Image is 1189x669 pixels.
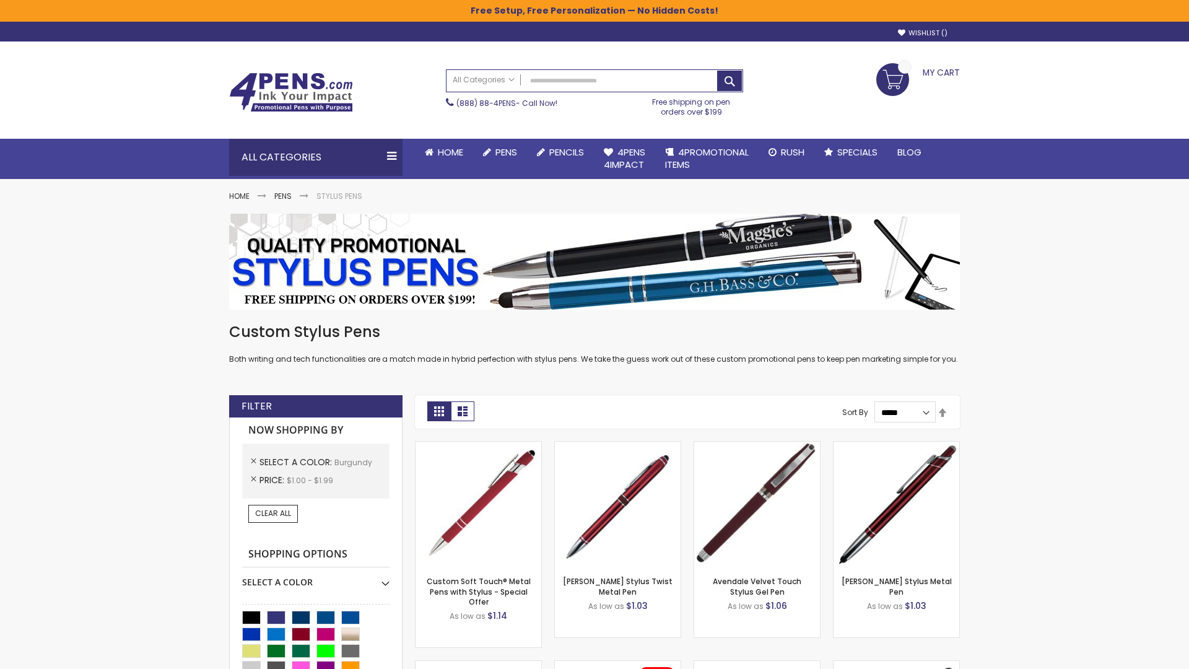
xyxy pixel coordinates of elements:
span: Home [438,146,463,159]
a: All Categories [446,70,521,90]
a: Pens [473,139,527,166]
span: 4PROMOTIONAL ITEMS [665,146,749,171]
strong: Shopping Options [242,541,390,568]
span: All Categories [453,75,515,85]
a: Blog [887,139,931,166]
span: Pens [495,146,517,159]
a: Pencils [527,139,594,166]
strong: Now Shopping by [242,418,390,444]
strong: Grid [427,401,451,421]
a: [PERSON_NAME] Stylus Twist Metal Pen [563,576,673,597]
a: Avendale Velvet Touch Stylus Gel Pen-Burgundy [694,441,820,452]
a: Specials [814,139,887,166]
img: Avendale Velvet Touch Stylus Gel Pen-Burgundy [694,442,820,567]
span: Select A Color [259,456,334,468]
div: Select A Color [242,567,390,588]
a: [PERSON_NAME] Stylus Metal Pen [842,576,952,597]
a: Pens [274,191,292,201]
span: Burgundy [334,457,372,468]
span: $1.00 - $1.99 [287,475,333,486]
span: $1.14 [487,610,507,622]
img: Stylus Pens [229,214,960,310]
a: Clear All [248,505,298,522]
span: As low as [588,601,624,611]
img: 4Pens Custom Pens and Promotional Products [229,72,353,112]
a: Rush [759,139,814,166]
div: All Categories [229,139,403,176]
img: Custom Soft Touch® Metal Pens with Stylus-Burgundy [416,442,541,567]
span: $1.03 [626,600,648,612]
span: - Call Now! [456,98,557,108]
span: Blog [897,146,921,159]
span: Specials [837,146,878,159]
label: Sort By [842,407,868,418]
a: Avendale Velvet Touch Stylus Gel Pen [713,576,801,597]
a: 4PROMOTIONALITEMS [655,139,759,179]
h1: Custom Stylus Pens [229,322,960,342]
a: Wishlist [898,28,947,38]
a: Home [229,191,250,201]
strong: Filter [242,400,272,413]
img: Olson Stylus Metal Pen-Burgundy [834,442,959,567]
a: 4Pens4impact [594,139,655,179]
img: Colter Stylus Twist Metal Pen-Burgundy [555,442,681,567]
span: 4Pens 4impact [604,146,645,171]
div: Both writing and tech functionalities are a match made in hybrid perfection with stylus pens. We ... [229,322,960,365]
span: Pencils [549,146,584,159]
div: Free shipping on pen orders over $199 [640,92,744,117]
span: Price [259,474,287,486]
a: Custom Soft Touch® Metal Pens with Stylus-Burgundy [416,441,541,452]
a: (888) 88-4PENS [456,98,516,108]
span: As low as [867,601,903,611]
span: Clear All [255,508,291,518]
a: Custom Soft Touch® Metal Pens with Stylus - Special Offer [427,576,531,606]
strong: Stylus Pens [316,191,362,201]
a: Colter Stylus Twist Metal Pen-Burgundy [555,441,681,452]
span: Rush [781,146,804,159]
a: Home [415,139,473,166]
span: $1.03 [905,600,926,612]
a: Olson Stylus Metal Pen-Burgundy [834,441,959,452]
span: As low as [450,611,486,621]
span: $1.06 [765,600,787,612]
span: As low as [728,601,764,611]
